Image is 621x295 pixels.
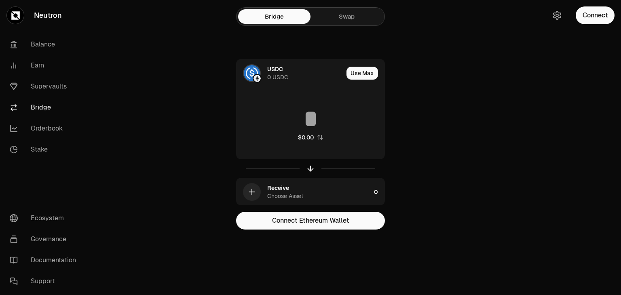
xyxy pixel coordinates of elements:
[236,212,385,230] button: Connect Ethereum Wallet
[237,59,343,87] div: USDC LogoEthereum LogoUSDC0 USDC
[3,34,87,55] a: Balance
[267,192,303,200] div: Choose Asset
[267,65,283,73] div: USDC
[3,139,87,160] a: Stake
[310,9,383,24] a: Swap
[244,65,260,81] img: USDC Logo
[298,133,314,141] div: $0.00
[3,118,87,139] a: Orderbook
[298,133,323,141] button: $0.00
[576,6,615,24] button: Connect
[374,178,384,206] div: 0
[238,9,310,24] a: Bridge
[346,67,378,80] button: Use Max
[237,178,384,206] button: ReceiveChoose Asset0
[3,55,87,76] a: Earn
[3,97,87,118] a: Bridge
[3,208,87,229] a: Ecosystem
[3,229,87,250] a: Governance
[3,250,87,271] a: Documentation
[267,184,289,192] div: Receive
[253,75,261,82] img: Ethereum Logo
[237,178,371,206] div: ReceiveChoose Asset
[267,73,288,81] div: 0 USDC
[3,271,87,292] a: Support
[3,76,87,97] a: Supervaults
